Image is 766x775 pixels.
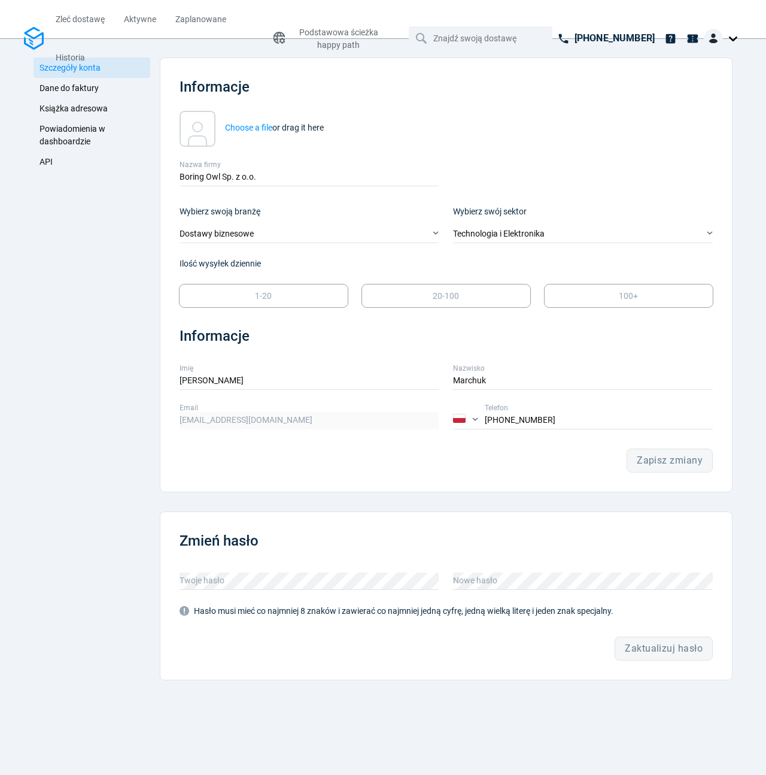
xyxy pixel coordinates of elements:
[225,123,272,132] strong: Choose a file
[180,78,250,95] span: Informacje
[56,53,85,62] span: Historia
[299,28,378,50] span: Podstawowa ścieżka happy path
[453,414,466,423] img: Country flag
[56,14,105,24] span: Zleć dostawę
[453,363,713,374] label: Nazwisko
[574,31,655,46] p: [PHONE_NUMBER]
[262,19,399,57] button: Podstawowa ścieżka happy path
[453,207,527,216] span: Wybierz swój sektor
[34,119,150,152] a: Powiadomienia w dashboardzie
[124,14,156,24] span: Aktywne
[24,27,44,50] img: Logo
[180,328,250,344] span: Informacje
[485,402,713,413] label: Telefon
[180,363,439,374] label: Imię
[225,123,324,132] span: or drag it here
[180,159,439,170] label: Nazwa firmy
[180,565,439,587] label: Twoje hasło
[180,606,613,616] span: Hasło musi mieć co najmniej 8 znaków i zawierać co najmniej jedną cyfrę, jedną wielką literę i je...
[180,532,259,549] span: Zmień hasło
[180,111,215,147] img: User uploaded content
[34,152,150,172] a: API
[704,29,723,48] img: Client
[453,226,713,243] div: Technologia i Elektronika
[619,290,638,302] p: 100+
[39,83,99,93] span: Dane do faktury
[255,290,272,302] p: 1-20
[56,38,85,77] a: Historia
[180,207,260,216] span: Wybierz swoją branżę
[180,402,439,413] label: Email
[180,258,713,270] p: Ilość wysyłek dziennie
[433,27,530,50] input: Znajdź swoją dostawę
[39,104,108,113] span: Książka adresowa
[34,78,150,98] a: Dane do faktury
[552,26,659,50] a: [PHONE_NUMBER]
[180,226,439,243] div: Dostawy biznesowe
[453,565,713,587] label: Nowe hasło
[175,14,226,24] span: Zaplanowane
[34,98,150,119] a: Książka adresowa
[433,290,459,302] p: 20-100
[39,124,105,146] span: Powiadomienia w dashboardzie
[39,157,53,166] span: API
